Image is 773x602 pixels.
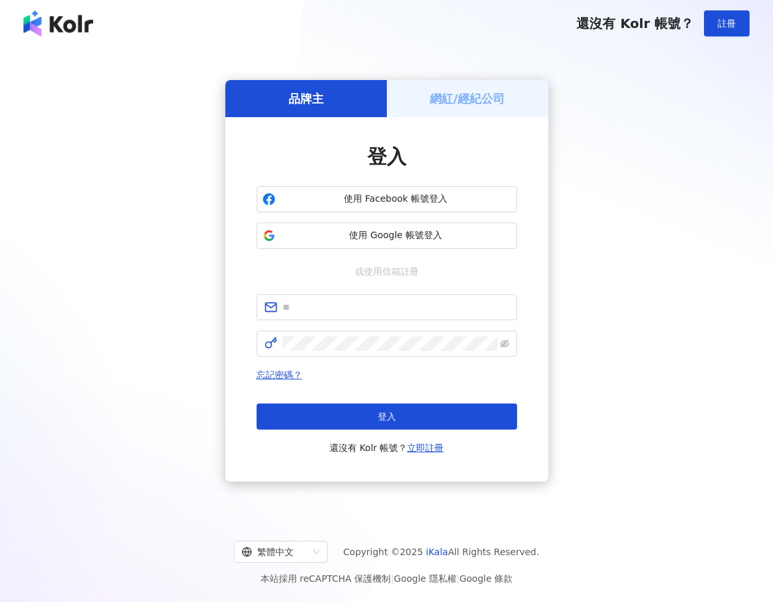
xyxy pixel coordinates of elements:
[391,573,394,584] span: |
[288,90,324,107] h5: 品牌主
[500,339,509,348] span: eye-invisible
[378,411,396,422] span: 登入
[281,193,511,206] span: 使用 Facebook 帳號登入
[330,440,444,456] span: 還沒有 Kolr 帳號？
[457,573,460,584] span: |
[426,547,448,557] a: iKala
[430,90,505,107] h5: 網紅/經紀公司
[576,16,694,31] span: 還沒有 Kolr 帳號？
[704,10,750,36] button: 註冊
[257,186,517,212] button: 使用 Facebook 帳號登入
[459,573,513,584] a: Google 條款
[346,264,428,279] span: 或使用信箱註冊
[394,573,457,584] a: Google 隱私權
[367,145,406,168] span: 登入
[260,571,513,586] span: 本站採用 reCAPTCHA 保護機制
[242,541,308,562] div: 繁體中文
[257,370,302,380] a: 忘記密碼？
[257,404,517,430] button: 登入
[407,443,443,453] a: 立即註冊
[718,18,736,29] span: 註冊
[343,544,539,560] span: Copyright © 2025 All Rights Reserved.
[23,10,93,36] img: logo
[281,229,511,242] span: 使用 Google 帳號登入
[257,223,517,249] button: 使用 Google 帳號登入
